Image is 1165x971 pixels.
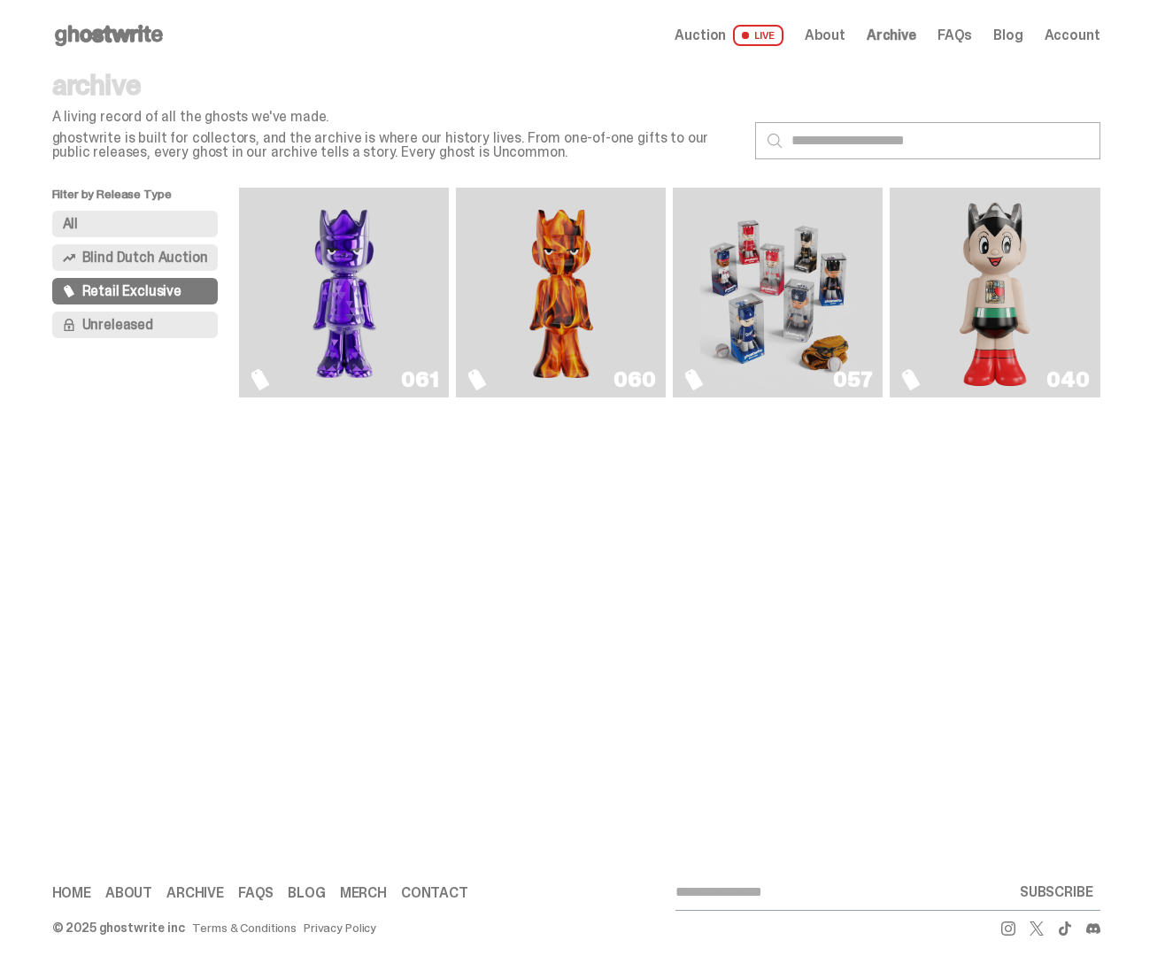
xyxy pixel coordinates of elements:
[105,886,152,900] a: About
[613,369,655,390] div: 060
[733,25,783,46] span: LIVE
[467,195,655,390] a: Always On Fire
[82,250,208,265] span: Blind Dutch Auction
[1046,369,1089,390] div: 040
[192,921,297,934] a: Terms & Conditions
[483,195,640,390] img: Always On Fire
[52,188,240,211] p: Filter by Release Type
[401,886,468,900] a: Contact
[304,921,376,934] a: Privacy Policy
[166,886,224,900] a: Archive
[675,28,726,42] span: Auction
[288,886,325,900] a: Blog
[250,195,438,390] a: Fantasy
[805,28,845,42] a: About
[52,312,219,338] button: Unreleased
[340,886,387,900] a: Merch
[953,195,1037,390] img: Astro Boy (Heart)
[683,195,872,390] a: Game Face (2025)
[52,278,219,304] button: Retail Exclusive
[867,28,916,42] a: Archive
[52,110,742,124] p: A living record of all the ghosts we've made.
[63,217,79,231] span: All
[52,71,742,99] p: archive
[993,28,1022,42] a: Blog
[1045,28,1100,42] a: Account
[401,369,438,390] div: 061
[1013,875,1100,910] button: SUBSCRIBE
[675,25,783,46] a: Auction LIVE
[266,195,423,390] img: Fantasy
[833,369,872,390] div: 057
[937,28,972,42] a: FAQs
[238,886,274,900] a: FAQs
[900,195,1089,390] a: Astro Boy (Heart)
[52,921,185,934] div: © 2025 ghostwrite inc
[82,284,181,298] span: Retail Exclusive
[52,211,219,237] button: All
[700,195,857,390] img: Game Face (2025)
[52,131,742,159] p: ghostwrite is built for collectors, and the archive is where our history lives. From one-of-one g...
[52,244,219,271] button: Blind Dutch Auction
[52,886,91,900] a: Home
[82,318,153,332] span: Unreleased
